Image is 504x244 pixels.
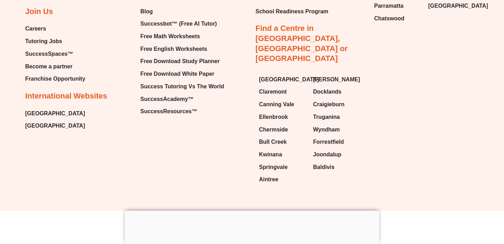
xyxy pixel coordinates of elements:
[140,69,224,79] a: Free Download White Paper
[313,87,342,97] span: Docklands
[428,1,476,11] a: [GEOGRAPHIC_DATA]
[25,23,85,34] a: Careers
[140,56,224,67] a: Free Download Study Planner
[259,112,288,122] span: Ellenbrook
[25,108,85,119] a: [GEOGRAPHIC_DATA]
[25,36,62,47] span: Tutoring Jobs
[259,99,306,110] a: Canning Vale
[313,149,342,160] span: Joondalup
[259,87,287,97] span: Claremont
[313,162,335,172] span: Baldivis
[140,44,224,54] a: Free English Worksheets
[25,121,85,131] a: [GEOGRAPHIC_DATA]
[259,174,306,185] a: Aintree
[259,99,294,110] span: Canning Vale
[259,87,306,97] a: Claremont
[313,112,360,122] a: Truganina
[313,137,360,147] a: Forrestfield
[25,23,46,34] span: Careers
[255,24,348,63] a: Find a Centre in [GEOGRAPHIC_DATA], [GEOGRAPHIC_DATA] or [GEOGRAPHIC_DATA]
[259,124,288,135] span: Chermside
[259,162,288,172] span: Springvale
[140,94,224,104] a: SuccessAcademy™
[25,7,53,17] h2: Join Us
[374,13,421,24] a: Chatswood
[140,44,207,54] span: Free English Worksheets
[140,106,224,117] a: SuccessResources™
[259,124,306,135] a: Chermside
[313,74,360,85] a: [PERSON_NAME]
[313,87,360,97] a: Docklands
[259,149,282,160] span: Kwinana
[313,112,340,122] span: Truganina
[140,81,224,92] a: Success Tutoring Vs The World
[374,1,421,11] a: Parramatta
[25,74,85,84] a: Franchise Opportunity
[140,6,153,17] span: Blog
[140,56,220,67] span: Free Download Study Planner
[140,69,215,79] span: Free Download White Paper
[255,6,328,17] a: School Readiness Program
[313,149,360,160] a: Joondalup
[25,91,107,101] h2: International Websites
[259,137,306,147] a: Bull Creek
[140,31,200,42] span: Free Math Worksheets
[259,137,287,147] span: Bull Creek
[313,74,360,85] span: [PERSON_NAME]
[259,149,306,160] a: Kwinana
[25,49,73,59] span: SuccessSpaces™
[313,99,345,110] span: Craigieburn
[313,162,360,172] a: Baldivis
[428,1,488,11] span: [GEOGRAPHIC_DATA]
[25,61,85,72] a: Become a partner
[25,36,85,47] a: Tutoring Jobs
[259,74,319,85] span: [GEOGRAPHIC_DATA]
[313,137,344,147] span: Forrestfield
[259,174,278,185] span: Aintree
[140,31,224,42] a: Free Math Worksheets
[25,49,85,59] a: SuccessSpaces™
[125,211,379,242] iframe: Advertisement
[140,6,224,17] a: Blog
[313,99,360,110] a: Craigieburn
[259,74,306,85] a: [GEOGRAPHIC_DATA]
[374,1,404,11] span: Parramatta
[25,61,72,72] span: Become a partner
[374,13,404,24] span: Chatswood
[259,162,306,172] a: Springvale
[140,19,217,29] span: Successbot™ (Free AI Tutor)
[140,94,194,104] span: SuccessAcademy™
[259,112,306,122] a: Ellenbrook
[313,124,340,135] span: Wyndham
[140,19,224,29] a: Successbot™ (Free AI Tutor)
[313,124,360,135] a: Wyndham
[140,106,197,117] span: SuccessResources™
